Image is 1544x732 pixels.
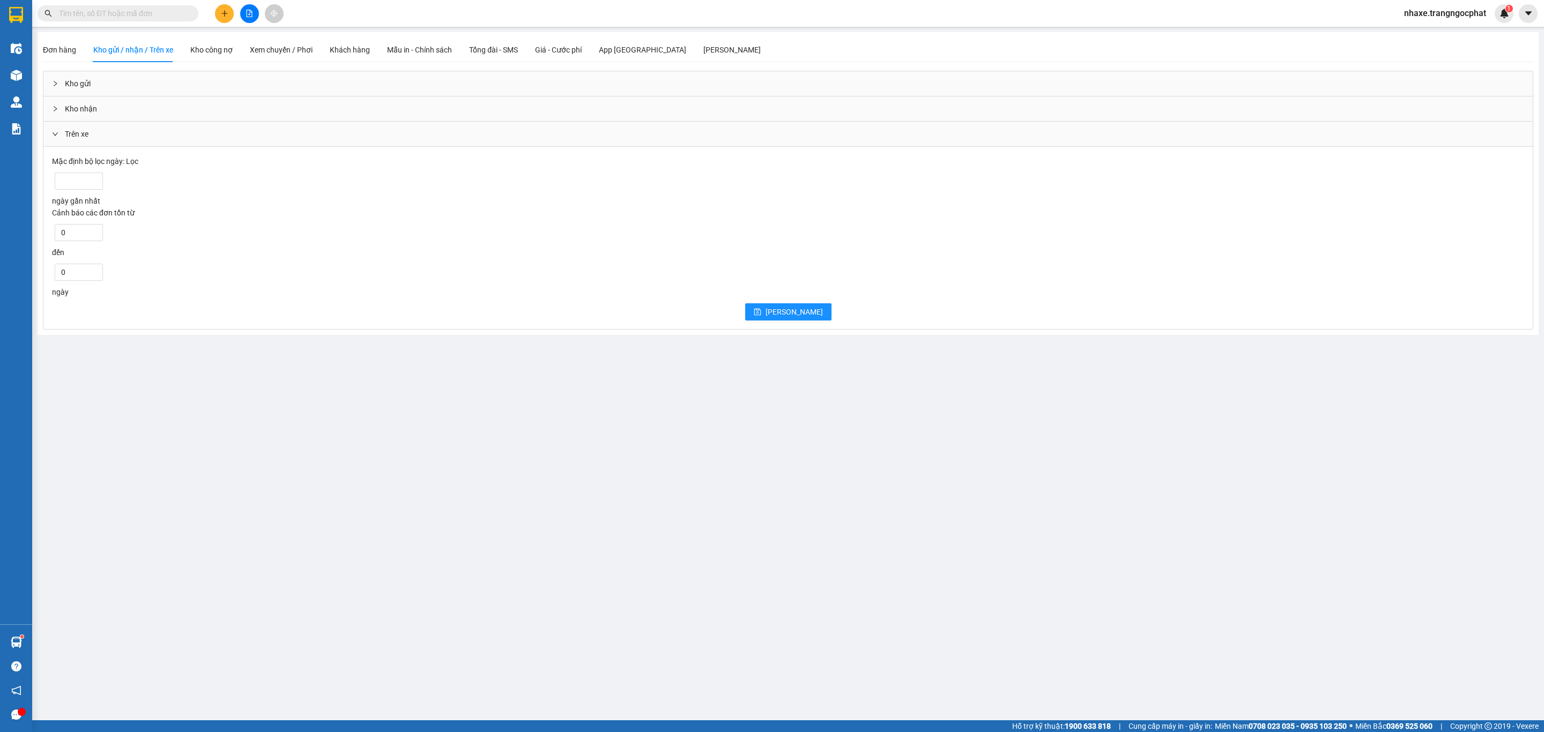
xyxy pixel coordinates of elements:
[1386,722,1432,730] strong: 0369 525 060
[1507,5,1511,12] span: 1
[469,46,518,54] span: Tổng đài - SMS
[1349,724,1353,728] span: ⚪️
[535,46,582,54] span: Giá - Cước phí
[11,637,22,648] img: warehouse-icon
[11,709,21,720] span: message
[1215,720,1347,732] span: Miền Nam
[754,308,761,317] span: save
[43,46,76,54] span: Đơn hàng
[43,96,1533,121] div: Kho nhận
[44,10,52,17] span: search
[43,71,1533,96] div: Kho gửi
[599,44,686,56] div: App [GEOGRAPHIC_DATA]
[52,80,58,87] span: right
[11,661,21,671] span: question-circle
[240,4,259,23] button: file-add
[1441,720,1442,732] span: |
[93,46,173,54] span: Kho gửi / nhận / Trên xe
[1119,720,1120,732] span: |
[20,635,24,638] sup: 1
[52,195,1524,207] div: ngày gần nhất
[1355,720,1432,732] span: Miền Bắc
[265,4,284,23] button: aim
[703,44,761,56] div: [PERSON_NAME]
[11,96,22,108] img: warehouse-icon
[52,131,58,137] span: right
[52,207,1524,219] div: Cảnh báo các đơn tồn từ
[215,4,234,23] button: plus
[270,10,278,17] span: aim
[9,7,23,23] img: logo-vxr
[1519,4,1538,23] button: caret-down
[1129,720,1212,732] span: Cung cấp máy in - giấy in:
[1249,722,1347,730] strong: 0708 023 035 - 0935 103 250
[11,70,22,81] img: warehouse-icon
[387,46,452,54] span: Mẫu in - Chính sách
[52,106,58,112] span: right
[11,123,22,135] img: solution-icon
[1395,6,1495,20] span: nhaxe.trangngocphat
[11,43,22,54] img: warehouse-icon
[1012,720,1111,732] span: Hỗ trợ kỹ thuật:
[1500,9,1509,18] img: icon-new-feature
[221,10,228,17] span: plus
[52,286,1524,298] div: ngày
[1505,5,1513,12] sup: 1
[766,306,823,318] span: [PERSON_NAME]
[190,44,233,56] div: Kho công nợ
[43,122,1533,146] div: Trên xe
[1065,722,1111,730] strong: 1900 633 818
[246,10,253,17] span: file-add
[250,46,313,54] span: Xem chuyến / Phơi
[52,155,1524,167] div: Mặc định bộ lọc ngày: Lọc
[1484,722,1492,730] span: copyright
[52,247,1524,258] div: đến
[745,303,832,320] button: save[PERSON_NAME]
[1524,9,1533,18] span: caret-down
[11,685,21,696] span: notification
[330,44,370,56] div: Khách hàng
[59,8,185,19] input: Tìm tên, số ĐT hoặc mã đơn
